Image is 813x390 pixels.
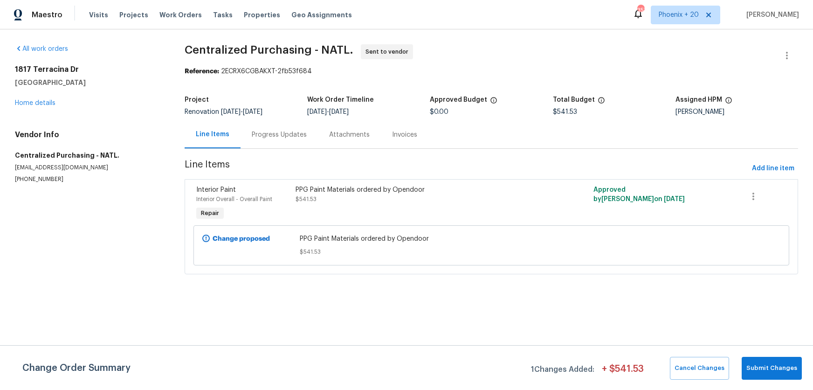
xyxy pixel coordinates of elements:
span: [DATE] [307,109,327,115]
span: Interior Overall - Overall Paint [196,196,272,202]
span: Repair [197,209,223,218]
span: Interior Paint [196,187,236,193]
h5: Project [185,97,209,103]
b: Change proposed [213,236,270,242]
span: Line Items [185,160,748,177]
span: Sent to vendor [365,47,412,56]
span: Centralized Purchasing - NATL. [185,44,353,56]
h5: Assigned HPM [675,97,722,103]
span: Properties [244,10,280,20]
span: - [221,109,262,115]
h5: [GEOGRAPHIC_DATA] [15,78,162,87]
b: Reference: [185,68,219,75]
p: [PHONE_NUMBER] [15,175,162,183]
span: [DATE] [329,109,349,115]
span: The hpm assigned to this work order. [725,97,732,109]
span: - [307,109,349,115]
span: Visits [89,10,108,20]
span: Phoenix + 20 [659,10,699,20]
div: PPG Paint Materials ordered by Opendoor [296,185,538,195]
span: [DATE] [221,109,241,115]
div: Invoices [392,130,417,139]
div: 2ECRX6CGBAKXT-2fb53f684 [185,67,798,76]
span: Work Orders [159,10,202,20]
a: Home details [15,100,55,106]
h2: 1817 Terracina Dr [15,65,162,74]
span: PPG Paint Materials ordered by Opendoor [300,234,683,244]
h4: Vendor Info [15,130,162,139]
div: Line Items [196,130,229,139]
div: Progress Updates [252,130,307,139]
span: $541.53 [296,196,317,202]
span: Tasks [213,12,233,18]
p: [EMAIL_ADDRESS][DOMAIN_NAME] [15,164,162,172]
span: [PERSON_NAME] [743,10,799,20]
span: The total cost of line items that have been proposed by Opendoor. This sum includes line items th... [598,97,605,109]
span: Geo Assignments [291,10,352,20]
a: All work orders [15,46,68,52]
h5: Total Budget [553,97,595,103]
button: Add line item [748,160,798,177]
span: [DATE] [664,196,685,202]
span: [DATE] [243,109,262,115]
span: Approved by [PERSON_NAME] on [593,187,685,202]
span: Projects [119,10,148,20]
span: $541.53 [553,109,577,115]
h5: Centralized Purchasing - NATL. [15,151,162,160]
div: 357 [637,6,644,15]
span: Add line item [752,163,794,174]
span: The total cost of line items that have been approved by both Opendoor and the Trade Partner. This... [490,97,497,109]
span: $0.00 [430,109,448,115]
span: Renovation [185,109,262,115]
div: Attachments [329,130,370,139]
div: [PERSON_NAME] [675,109,798,115]
h5: Work Order Timeline [307,97,374,103]
span: Maestro [32,10,62,20]
span: $541.53 [300,247,683,257]
h5: Approved Budget [430,97,487,103]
